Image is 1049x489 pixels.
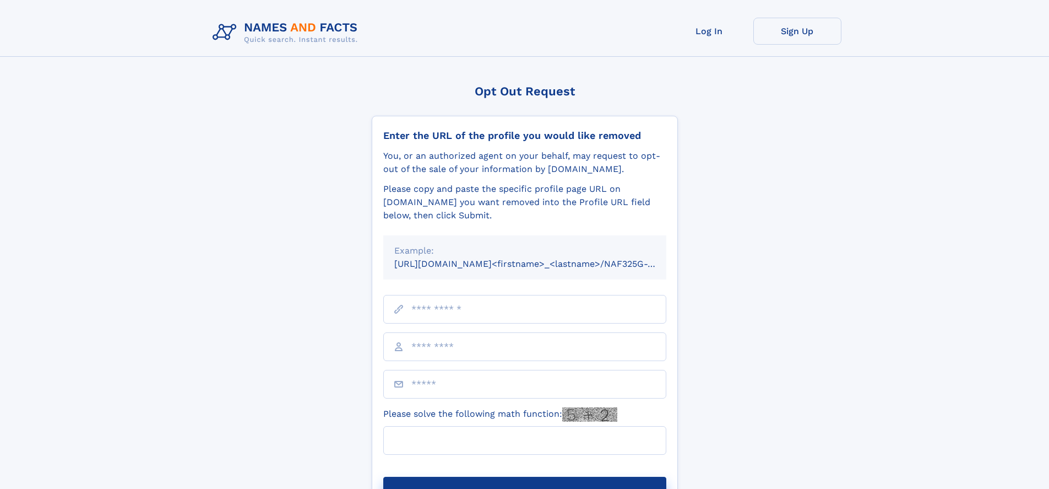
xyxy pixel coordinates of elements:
[394,244,655,257] div: Example:
[383,182,666,222] div: Please copy and paste the specific profile page URL on [DOMAIN_NAME] you want removed into the Pr...
[383,407,617,422] label: Please solve the following math function:
[394,259,687,269] small: [URL][DOMAIN_NAME]<firstname>_<lastname>/NAF325G-xxxxxxxx
[753,18,841,45] a: Sign Up
[665,18,753,45] a: Log In
[208,18,367,47] img: Logo Names and Facts
[383,130,666,142] div: Enter the URL of the profile you would like removed
[372,84,678,98] div: Opt Out Request
[383,149,666,176] div: You, or an authorized agent on your behalf, may request to opt-out of the sale of your informatio...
